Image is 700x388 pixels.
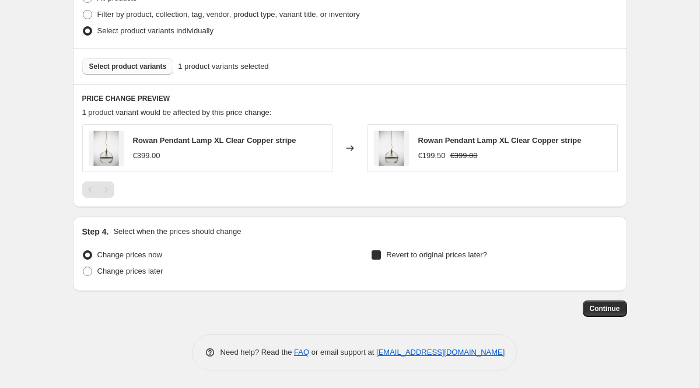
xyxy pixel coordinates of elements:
span: Change prices now [97,250,162,259]
span: Revert to original prices later? [386,250,487,259]
span: 1 product variant would be affected by this price change: [82,108,272,117]
strike: €399.00 [450,150,478,162]
span: Rowan Pendant Lamp XL Clear Copper stripe [418,136,582,145]
span: Filter by product, collection, tag, vendor, product type, variant title, or inventory [97,10,360,19]
p: Select when the prices should change [113,226,241,237]
div: €399.00 [133,150,160,162]
div: €199.50 [418,150,446,162]
span: Continue [590,304,620,313]
img: LA101343_80x.jpg [374,131,409,166]
span: Rowan Pendant Lamp XL Clear Copper stripe [133,136,296,145]
nav: Pagination [82,181,114,198]
h6: PRICE CHANGE PREVIEW [82,94,618,103]
span: Select product variants individually [97,26,213,35]
button: Continue [583,300,627,317]
img: LA101343_80x.jpg [89,131,124,166]
a: [EMAIL_ADDRESS][DOMAIN_NAME] [376,348,505,356]
span: Change prices later [97,267,163,275]
span: 1 product variants selected [178,61,268,72]
button: Select product variants [82,58,174,75]
a: FAQ [294,348,309,356]
span: or email support at [309,348,376,356]
span: Need help? Read the [220,348,295,356]
h2: Step 4. [82,226,109,237]
span: Select product variants [89,62,167,71]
